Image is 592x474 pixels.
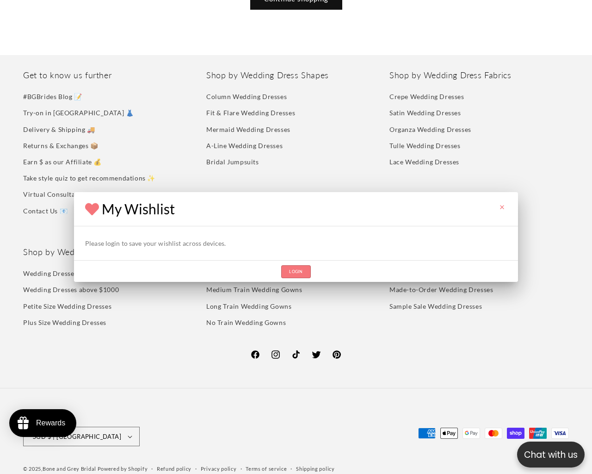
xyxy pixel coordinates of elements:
button: Login [281,265,311,278]
p: Please login to save your wishlist across devices. [85,234,507,253]
div: Rewards [36,419,65,427]
p: Chat with us [517,448,585,462]
h5: My Wishlist [85,200,175,218]
a: Login [281,266,311,275]
span: Login [289,268,303,275]
button: Open chatbox [517,442,585,468]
